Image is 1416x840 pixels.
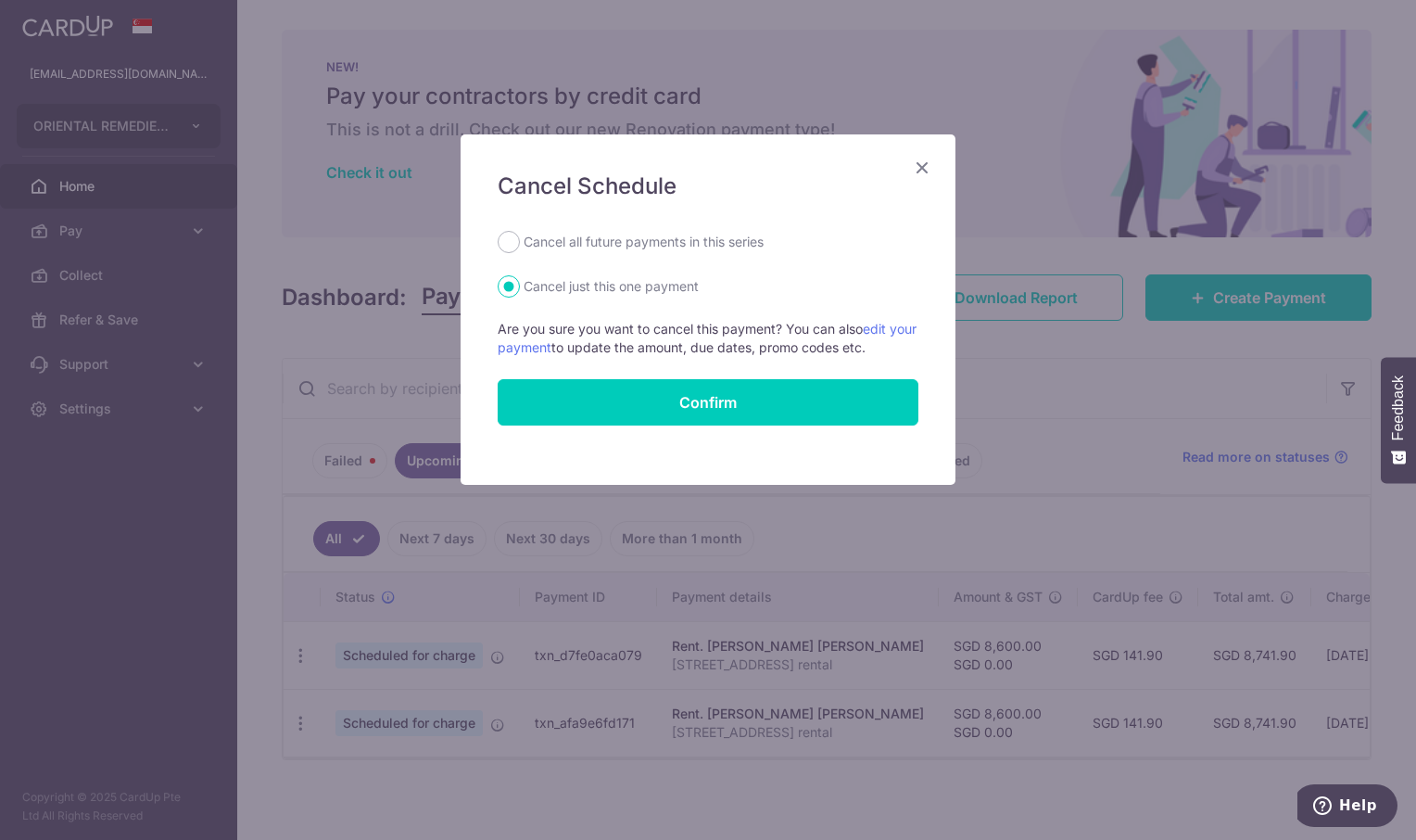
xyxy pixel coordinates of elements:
button: Close [911,157,933,179]
label: Cancel all future payments in this series [524,231,764,253]
p: Are you sure you want to cancel this payment? You can also to update the amount, due dates, promo... [498,320,918,357]
span: Feedback [1390,375,1407,440]
label: Cancel just this one payment [524,275,699,298]
h5: Cancel Schedule [498,172,918,201]
button: Confirm [498,379,918,426]
button: Feedback - Show survey [1381,357,1416,483]
iframe: Opens a widget where you can find more information [1297,784,1397,831]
